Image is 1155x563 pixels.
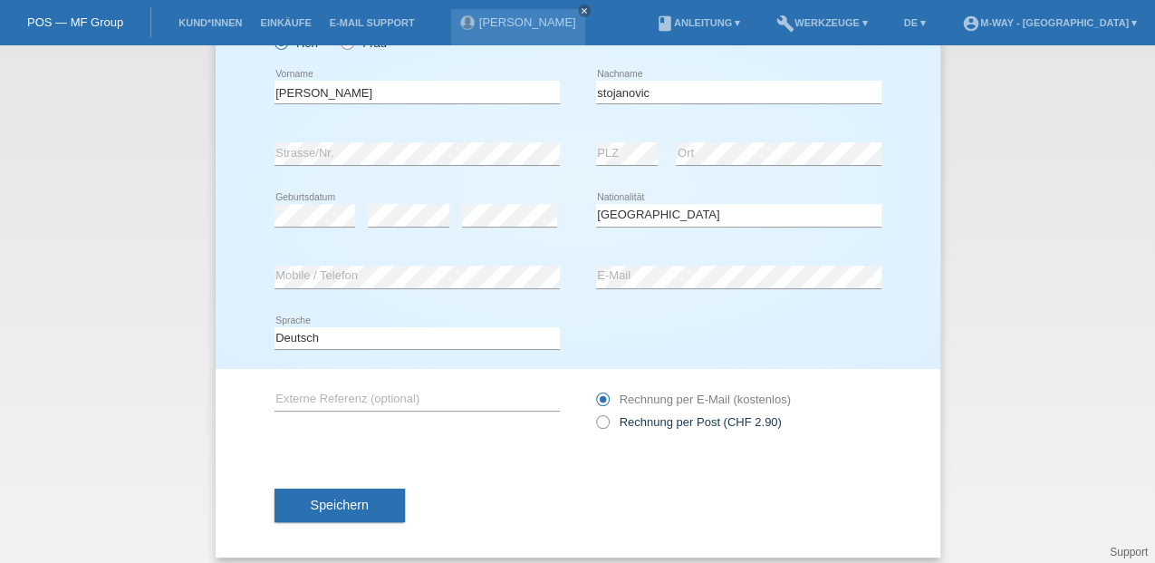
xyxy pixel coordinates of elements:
[169,17,251,28] a: Kund*innen
[647,17,749,28] a: bookAnleitung ▾
[962,15,980,33] i: account_circle
[27,15,123,29] a: POS — MF Group
[776,15,794,33] i: build
[596,393,608,415] input: Rechnung per E-Mail (kostenlos)
[479,15,576,29] a: [PERSON_NAME]
[895,17,935,28] a: DE ▾
[596,415,608,438] input: Rechnung per Post (CHF 2.90)
[578,5,591,17] a: close
[321,17,424,28] a: E-Mail Support
[311,498,369,512] span: Speichern
[656,15,674,33] i: book
[1110,546,1148,558] a: Support
[596,393,791,406] label: Rechnung per E-Mail (kostenlos)
[767,17,877,28] a: buildWerkzeuge ▾
[596,415,782,429] label: Rechnung per Post (CHF 2.90)
[251,17,320,28] a: Einkäufe
[580,6,589,15] i: close
[274,489,405,523] button: Speichern
[953,17,1146,28] a: account_circlem-way - [GEOGRAPHIC_DATA] ▾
